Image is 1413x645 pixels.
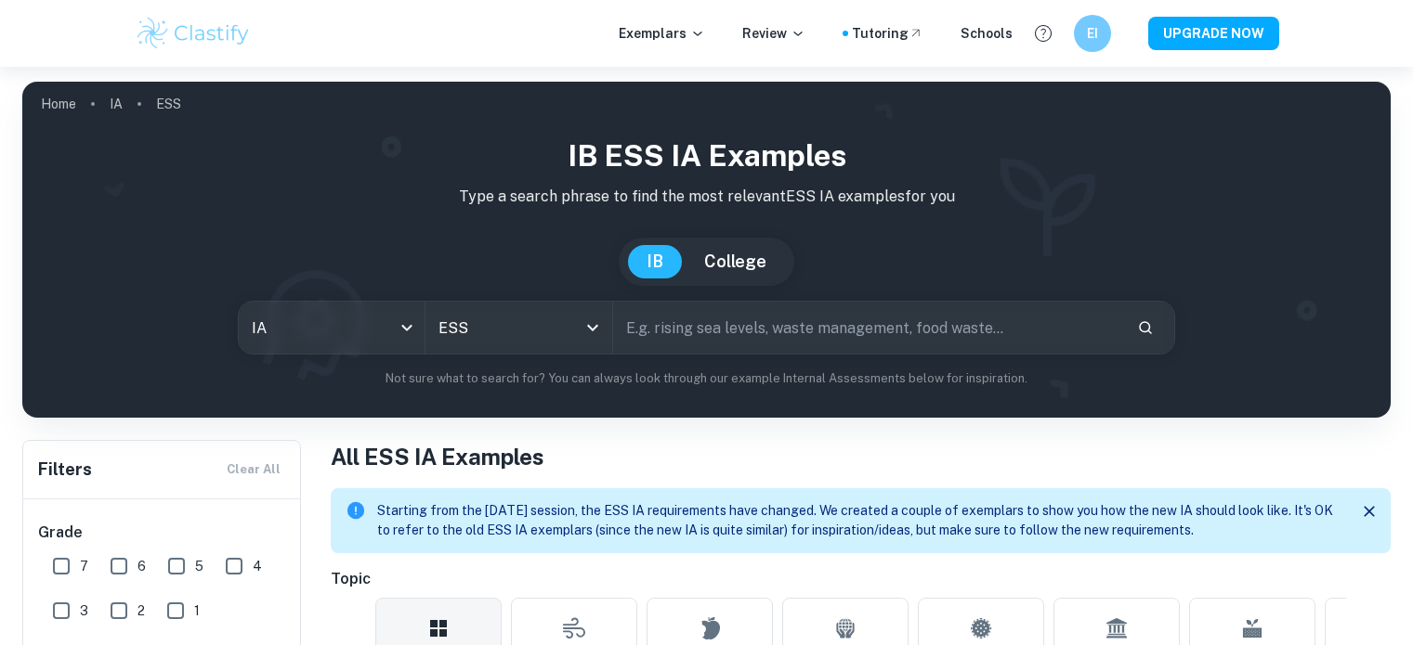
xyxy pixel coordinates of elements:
[41,91,76,117] a: Home
[1148,17,1279,50] button: UPGRADE NOW
[1027,18,1059,49] button: Help and Feedback
[253,556,262,576] span: 4
[239,302,425,354] div: IA
[195,556,203,576] span: 5
[135,15,253,52] img: Clastify logo
[22,82,1391,418] img: profile cover
[137,556,146,576] span: 6
[156,94,181,114] p: ESS
[961,23,1013,44] a: Schools
[619,23,705,44] p: Exemplars
[110,91,123,117] a: IA
[37,134,1376,178] h1: IB ESS IA examples
[194,600,200,621] span: 1
[1355,497,1383,525] button: Close
[80,556,88,576] span: 7
[1074,15,1111,52] button: EI
[580,315,606,341] button: Open
[37,369,1376,388] p: Not sure what to search for? You can always look through our example Internal Assessments below f...
[628,245,682,278] button: IB
[613,302,1122,354] input: E.g. rising sea levels, waste management, food waste...
[38,457,92,483] h6: Filters
[1130,312,1161,343] button: Search
[1081,23,1103,44] h6: EI
[742,23,805,44] p: Review
[331,568,1391,590] h6: Topic
[38,522,287,544] h6: Grade
[377,501,1341,540] p: Starting from the [DATE] session, the ESS IA requirements have changed. We created a couple of ex...
[852,23,923,44] a: Tutoring
[137,600,145,621] span: 2
[686,245,785,278] button: College
[37,186,1376,208] p: Type a search phrase to find the most relevant ESS IA examples for you
[331,440,1391,473] h1: All ESS IA Examples
[80,600,88,621] span: 3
